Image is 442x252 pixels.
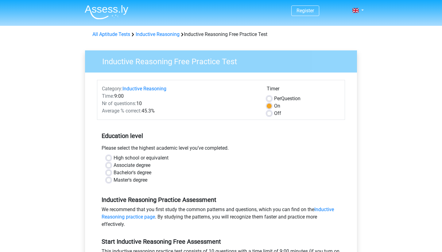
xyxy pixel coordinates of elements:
div: Timer [267,85,340,95]
span: Time: [102,93,114,99]
span: Category: [102,86,122,92]
h5: Start Inductive Reasoning Free Assessment [102,238,340,245]
a: Register [297,8,314,14]
label: High school or equivalent [114,154,169,162]
div: 9:00 [97,93,262,100]
h3: Inductive Reasoning Free Practice Test [95,54,352,66]
div: Inductive Reasoning Free Practice Test [90,31,352,38]
label: Associate degree [114,162,150,169]
span: Average % correct: [102,108,142,114]
label: Master's degree [114,176,147,184]
div: Please select the highest academic level you’ve completed. [97,144,345,154]
label: Bachelor's degree [114,169,151,176]
div: We recommend that you first study the common patterns and questions, which you can find on the . ... [97,206,345,230]
div: 10 [97,100,262,107]
span: Per [274,96,281,101]
h5: Education level [102,130,340,142]
div: 45.3% [97,107,262,115]
label: Question [274,95,300,102]
img: Assessly [85,5,128,19]
label: On [274,102,280,110]
a: Inductive Reasoning [136,31,180,37]
span: Nr of questions: [102,100,136,106]
h5: Inductive Reasoning Practice Assessment [102,196,340,203]
label: Off [274,110,281,117]
a: Inductive Reasoning [122,86,166,92]
a: All Aptitude Tests [92,31,130,37]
